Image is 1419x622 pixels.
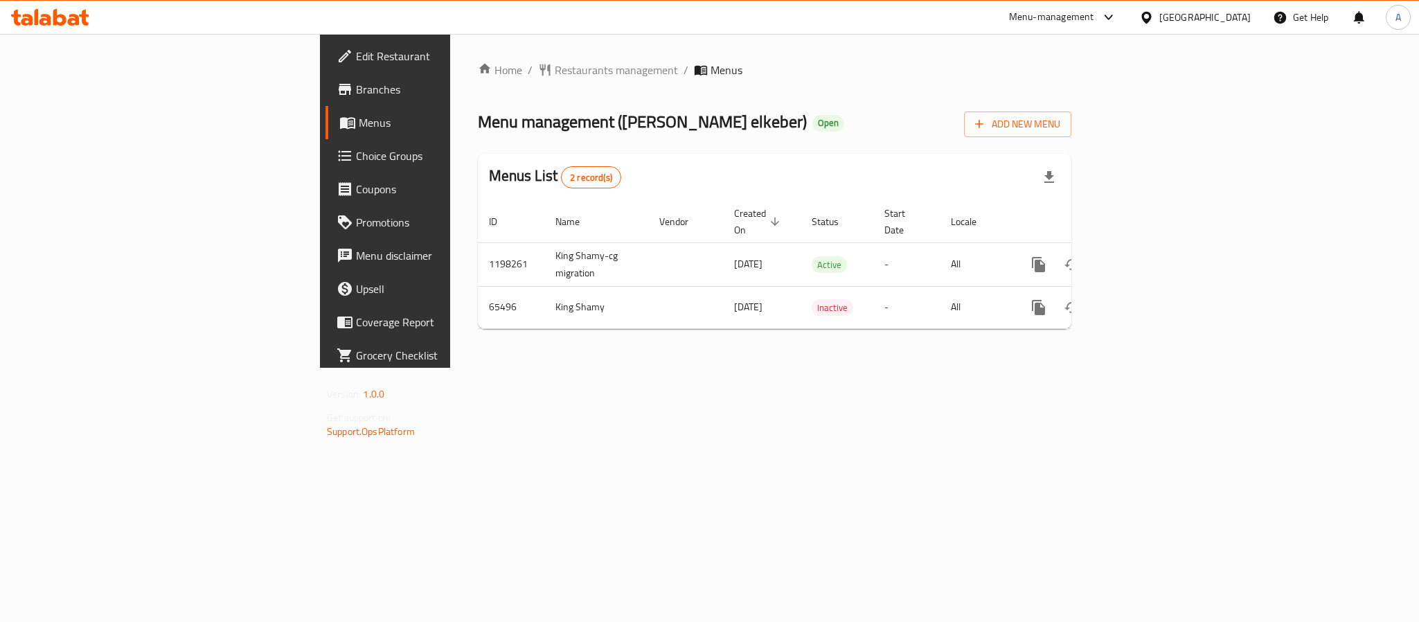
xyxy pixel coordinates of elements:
span: Add New Menu [975,116,1060,133]
span: Coverage Report [356,314,546,330]
span: Created On [734,205,784,238]
a: Coupons [325,172,557,206]
span: Open [812,117,844,129]
span: Menu management ( [PERSON_NAME] elkeber ) [478,106,807,137]
button: Add New Menu [964,112,1071,137]
span: Coupons [356,181,546,197]
span: Promotions [356,214,546,231]
div: Inactive [812,299,853,316]
span: Vendor [659,213,706,230]
div: Export file [1033,161,1066,194]
a: Promotions [325,206,557,239]
span: Start Date [884,205,923,238]
span: Edit Restaurant [356,48,546,64]
div: Menu-management [1009,9,1094,26]
a: Choice Groups [325,139,557,172]
a: Coverage Report [325,305,557,339]
div: [GEOGRAPHIC_DATA] [1159,10,1251,25]
a: Menus [325,106,557,139]
button: Change Status [1055,291,1089,324]
h2: Menus List [489,166,621,188]
td: All [940,242,1011,286]
td: King Shamy-cg migration [544,242,648,286]
div: Total records count [561,166,621,188]
span: Inactive [812,300,853,316]
a: Upsell [325,272,557,305]
span: Status [812,213,857,230]
a: Grocery Checklist [325,339,557,372]
div: Active [812,256,847,273]
span: Choice Groups [356,148,546,164]
td: All [940,286,1011,328]
span: [DATE] [734,255,762,273]
th: Actions [1011,201,1166,243]
span: 1.0.0 [363,385,384,403]
td: - [873,286,940,328]
span: Menu disclaimer [356,247,546,264]
nav: breadcrumb [478,62,1071,78]
span: Locale [951,213,994,230]
li: / [684,62,688,78]
table: enhanced table [478,201,1166,329]
span: [DATE] [734,298,762,316]
span: Version: [327,385,361,403]
a: Support.OpsPlatform [327,423,415,441]
span: ID [489,213,515,230]
span: Grocery Checklist [356,347,546,364]
span: Get support on: [327,409,391,427]
button: Change Status [1055,248,1089,281]
a: Edit Restaurant [325,39,557,73]
a: Restaurants management [538,62,678,78]
td: King Shamy [544,286,648,328]
span: Name [555,213,598,230]
span: Active [812,257,847,273]
button: more [1022,248,1055,281]
a: Branches [325,73,557,106]
span: Upsell [356,281,546,297]
button: more [1022,291,1055,324]
span: A [1395,10,1401,25]
a: Menu disclaimer [325,239,557,272]
div: Open [812,115,844,132]
span: Restaurants management [555,62,678,78]
span: Menus [711,62,742,78]
td: - [873,242,940,286]
span: Branches [356,81,546,98]
span: Menus [359,114,546,131]
span: 2 record(s) [562,171,621,184]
